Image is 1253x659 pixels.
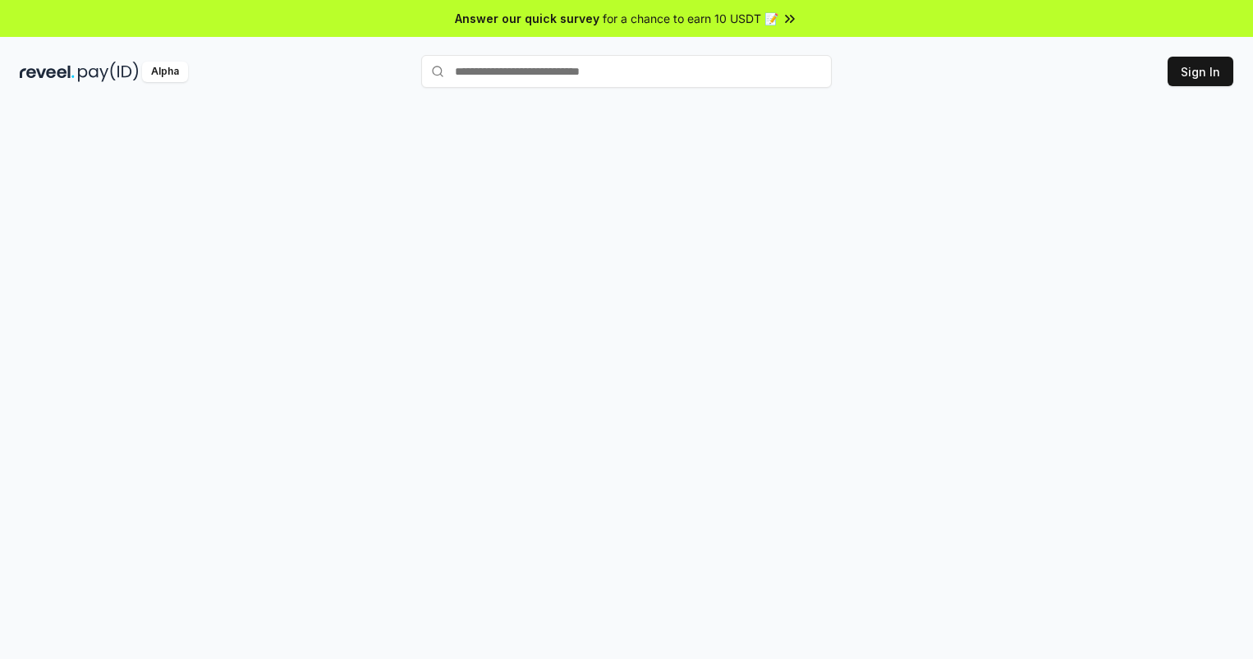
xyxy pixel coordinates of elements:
div: Alpha [142,62,188,82]
span: Answer our quick survey [455,10,599,27]
button: Sign In [1168,57,1233,86]
img: reveel_dark [20,62,75,82]
span: for a chance to earn 10 USDT 📝 [603,10,778,27]
img: pay_id [78,62,139,82]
